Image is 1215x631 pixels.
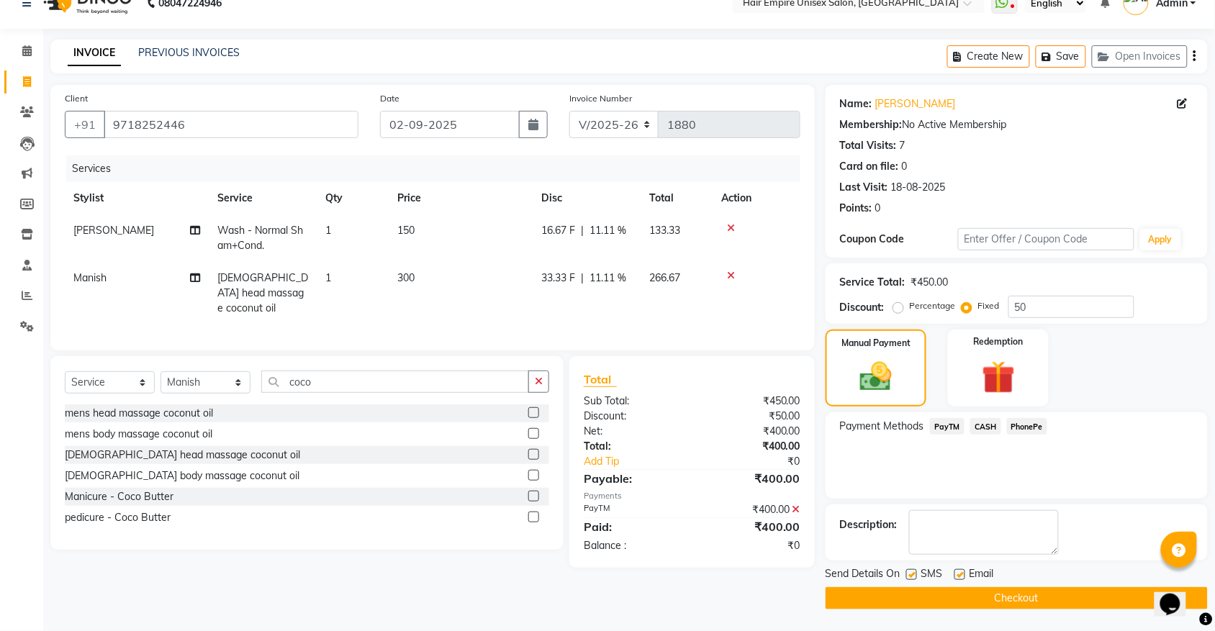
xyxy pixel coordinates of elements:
[1092,45,1188,68] button: Open Invoices
[573,454,712,469] a: Add Tip
[389,182,533,214] th: Price
[902,159,908,174] div: 0
[840,117,1193,132] div: No Active Membership
[584,372,617,387] span: Total
[573,424,692,439] div: Net:
[380,92,399,105] label: Date
[900,138,905,153] div: 7
[104,111,358,138] input: Search by Name/Mobile/Email/Code
[533,182,641,214] th: Disc
[397,224,415,237] span: 150
[692,424,811,439] div: ₹400.00
[692,439,811,454] div: ₹400.00
[581,271,584,286] span: |
[840,232,958,247] div: Coupon Code
[66,155,811,182] div: Services
[65,111,105,138] button: +91
[317,182,389,214] th: Qty
[590,271,626,286] span: 11.11 %
[840,117,903,132] div: Membership:
[840,180,888,195] div: Last Visit:
[325,224,331,237] span: 1
[65,92,88,105] label: Client
[573,502,692,517] div: PayTM
[840,201,872,216] div: Points:
[649,224,680,237] span: 133.33
[930,418,965,435] span: PayTM
[840,159,899,174] div: Card on file:
[649,271,680,284] span: 266.67
[826,566,900,584] span: Send Details On
[692,409,811,424] div: ₹50.00
[138,46,240,59] a: PREVIOUS INVOICES
[875,96,956,112] a: [PERSON_NAME]
[581,223,584,238] span: |
[73,271,107,284] span: Manish
[712,454,811,469] div: ₹0
[573,439,692,454] div: Total:
[209,182,317,214] th: Service
[840,96,872,112] div: Name:
[541,271,575,286] span: 33.33 F
[840,275,905,290] div: Service Total:
[1155,573,1201,617] iframe: chat widget
[826,587,1208,609] button: Checkout
[397,271,415,284] span: 300
[713,182,800,214] th: Action
[958,228,1134,250] input: Enter Offer / Coupon Code
[970,566,994,584] span: Email
[891,180,946,195] div: 18-08-2025
[541,223,575,238] span: 16.67 F
[65,448,300,463] div: [DEMOGRAPHIC_DATA] head massage coconut oil
[1036,45,1086,68] button: Save
[573,394,692,409] div: Sub Total:
[65,468,299,484] div: [DEMOGRAPHIC_DATA] body massage coconut oil
[840,138,897,153] div: Total Visits:
[217,271,308,314] span: [DEMOGRAPHIC_DATA] head massage coconut oil
[65,182,209,214] th: Stylist
[692,538,811,553] div: ₹0
[840,517,898,532] div: Description:
[65,427,212,442] div: mens body massage coconut oil
[692,394,811,409] div: ₹450.00
[692,518,811,535] div: ₹400.00
[73,224,154,237] span: [PERSON_NAME]
[692,502,811,517] div: ₹400.00
[261,371,529,393] input: Search or Scan
[972,357,1026,398] img: _gift.svg
[573,518,692,535] div: Paid:
[978,299,1000,312] label: Fixed
[641,182,713,214] th: Total
[217,224,303,252] span: Wash - Normal Sham+Cond.
[910,299,956,312] label: Percentage
[692,470,811,487] div: ₹400.00
[921,566,943,584] span: SMS
[875,201,881,216] div: 0
[573,470,692,487] div: Payable:
[65,406,213,421] div: mens head massage coconut oil
[573,409,692,424] div: Discount:
[1007,418,1048,435] span: PhonePe
[970,418,1001,435] span: CASH
[947,45,1030,68] button: Create New
[68,40,121,66] a: INVOICE
[65,489,173,504] div: Manicure - Coco Butter
[841,337,911,350] label: Manual Payment
[325,271,331,284] span: 1
[590,223,626,238] span: 11.11 %
[974,335,1024,348] label: Redemption
[850,358,902,395] img: _cash.svg
[1140,229,1181,250] button: Apply
[569,92,632,105] label: Invoice Number
[584,490,800,502] div: Payments
[65,510,171,525] div: pedicure - Coco Butter
[840,300,885,315] div: Discount:
[911,275,949,290] div: ₹450.00
[573,538,692,553] div: Balance :
[840,419,924,434] span: Payment Methods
